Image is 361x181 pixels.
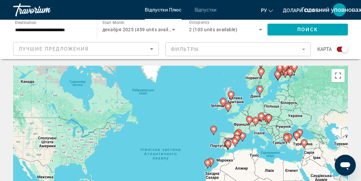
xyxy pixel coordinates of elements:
[145,7,181,12] a: Відпустки Плюс
[165,42,311,57] button: Filter
[13,1,79,18] a: Траворіум
[331,69,345,82] button: Перемкнути повноекранний режим
[15,20,36,25] span: Destination
[19,46,89,52] span: Лучшие предложения
[283,6,321,15] button: Змінити валюту
[102,27,179,32] span: декабря 2025 (459 units available)
[102,20,124,25] span: Start Month
[335,155,356,176] iframe: Кнопка для запуску вікна повідомлення
[317,45,332,54] span: карта
[297,27,318,32] span: Поиск
[195,7,216,12] a: Відпустки
[283,8,315,13] font: Долари США
[19,45,153,53] mat-select: Sort by
[261,6,273,15] button: Змінити мову
[267,24,348,35] button: Поиск
[331,3,348,17] button: Меню користувача
[261,8,267,13] font: ру
[189,20,210,25] span: Occupancy
[189,27,237,32] span: 2 (103 units available)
